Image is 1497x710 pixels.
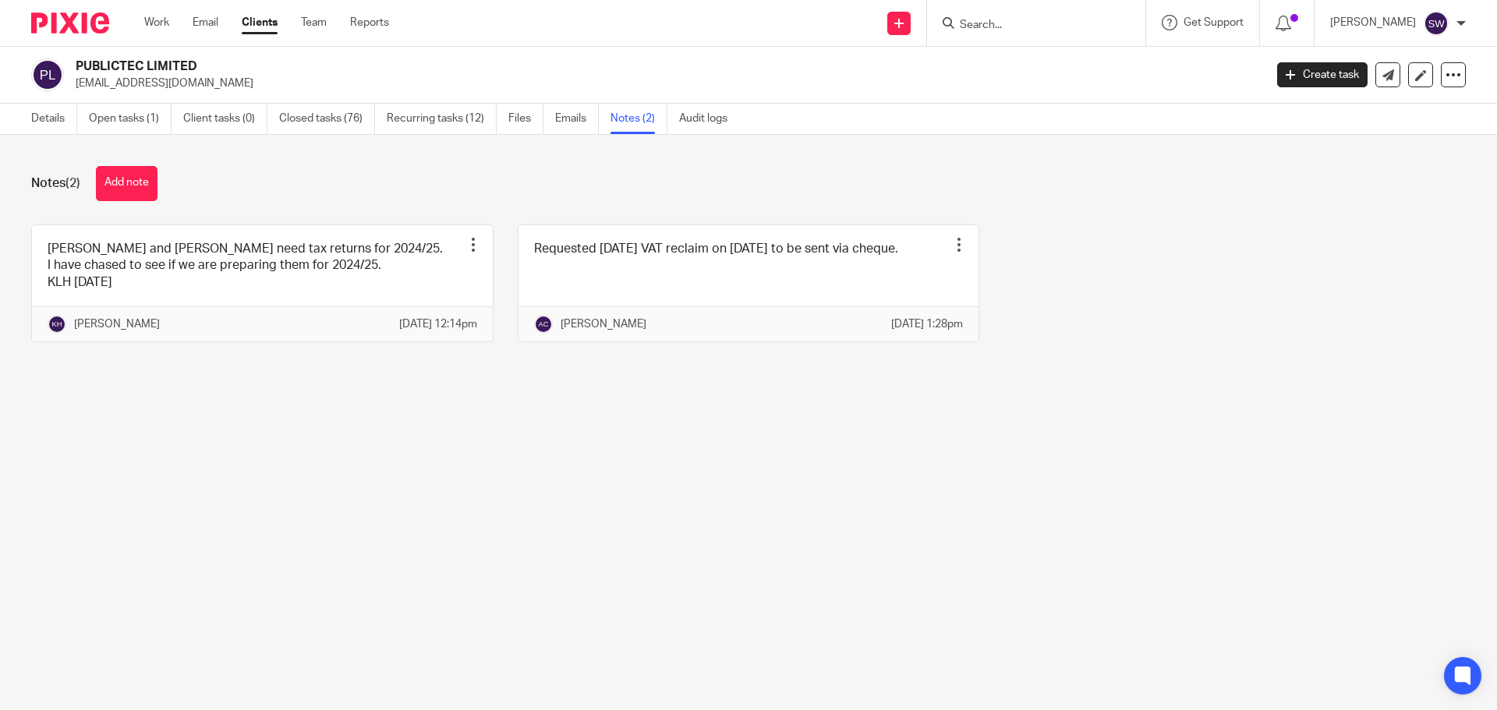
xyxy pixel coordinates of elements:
a: Client tasks (0) [183,104,267,134]
h1: Notes [31,175,80,192]
span: (2) [65,177,80,189]
p: [PERSON_NAME] [561,316,646,332]
a: Closed tasks (76) [279,104,375,134]
img: svg%3E [31,58,64,91]
a: Open tasks (1) [89,104,172,134]
img: Pixie [31,12,109,34]
a: Details [31,104,77,134]
a: Work [144,15,169,30]
button: Add note [96,166,157,201]
a: Create task [1277,62,1368,87]
p: [EMAIL_ADDRESS][DOMAIN_NAME] [76,76,1254,91]
a: Audit logs [679,104,739,134]
a: Notes (2) [610,104,667,134]
a: Team [301,15,327,30]
a: Email [193,15,218,30]
img: svg%3E [1424,11,1449,36]
p: [DATE] 1:28pm [891,316,963,332]
p: [PERSON_NAME] [1330,15,1416,30]
a: Files [508,104,543,134]
a: Recurring tasks (12) [387,104,497,134]
p: [DATE] 12:14pm [399,316,477,332]
a: Reports [350,15,389,30]
a: Emails [555,104,599,134]
input: Search [958,19,1099,33]
a: Clients [242,15,278,30]
img: svg%3E [534,315,553,334]
span: Get Support [1184,17,1244,28]
img: svg%3E [48,315,66,334]
p: [PERSON_NAME] [74,316,160,332]
h2: PUBLICTEC LIMITED [76,58,1018,75]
